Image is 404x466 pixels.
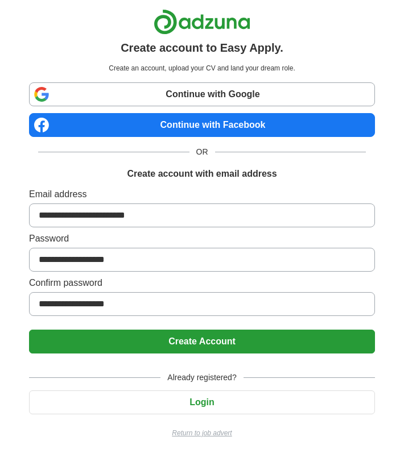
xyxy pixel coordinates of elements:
[121,39,283,56] h1: Create account to Easy Apply.
[127,167,277,181] h1: Create account with email address
[189,146,215,158] span: OR
[29,390,375,414] button: Login
[29,113,375,137] a: Continue with Facebook
[29,397,375,407] a: Login
[29,276,375,290] label: Confirm password
[29,428,375,438] a: Return to job advert
[29,188,375,201] label: Email address
[160,372,243,384] span: Already registered?
[31,63,373,73] p: Create an account, upload your CV and land your dream role.
[29,82,375,106] a: Continue with Google
[154,9,250,35] img: Adzuna logo
[29,232,375,246] label: Password
[29,330,375,353] button: Create Account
